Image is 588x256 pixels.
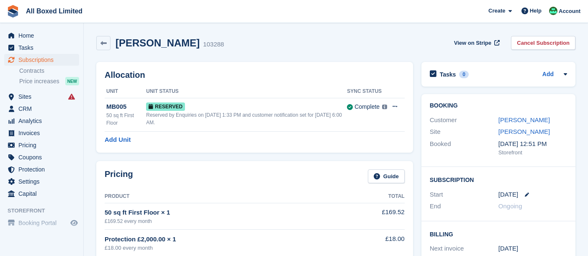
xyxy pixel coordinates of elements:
[18,30,69,41] span: Home
[146,102,185,111] span: Reserved
[18,139,69,151] span: Pricing
[4,54,79,66] a: menu
[146,111,347,126] div: Reserved by Enquiries on [DATE] 1:33 PM and customer notification set for [DATE] 6:00 AM.
[105,208,349,218] div: 50 sq ft First Floor × 1
[530,7,542,15] span: Help
[7,5,19,18] img: stora-icon-8386f47178a22dfd0bd8f6a31ec36ba5ce8667c1dd55bd0f319d3a0aa187defe.svg
[349,190,405,203] th: Total
[4,139,79,151] a: menu
[498,116,550,123] a: [PERSON_NAME]
[511,36,575,50] a: Cancel Subscription
[4,188,79,200] a: menu
[18,103,69,115] span: CRM
[4,151,79,163] a: menu
[18,42,69,54] span: Tasks
[18,188,69,200] span: Capital
[354,102,380,111] div: Complete
[68,93,75,100] i: Smart entry sync failures have occurred
[19,67,79,75] a: Contracts
[105,190,349,203] th: Product
[18,54,69,66] span: Subscriptions
[451,36,501,50] a: View on Stripe
[4,91,79,102] a: menu
[4,176,79,187] a: menu
[18,164,69,175] span: Protection
[440,71,456,78] h2: Tasks
[430,127,498,137] div: Site
[116,37,200,49] h2: [PERSON_NAME]
[105,169,133,183] h2: Pricing
[4,115,79,127] a: menu
[430,102,567,109] h2: Booking
[18,217,69,229] span: Booking Portal
[8,207,83,215] span: Storefront
[498,148,567,157] div: Storefront
[4,103,79,115] a: menu
[23,4,86,18] a: All Boxed Limited
[105,235,349,244] div: Protection £2,000.00 × 1
[498,244,567,253] div: [DATE]
[146,85,347,98] th: Unit Status
[19,77,79,86] a: Price increases NEW
[549,7,557,15] img: Enquiries
[105,85,146,98] th: Unit
[498,128,550,135] a: [PERSON_NAME]
[4,30,79,41] a: menu
[105,70,405,80] h2: Allocation
[430,244,498,253] div: Next invoice
[347,85,387,98] th: Sync Status
[4,217,79,229] a: menu
[454,39,491,47] span: View on Stripe
[4,164,79,175] a: menu
[203,40,224,49] div: 103288
[498,190,518,200] time: 2025-08-25 00:00:00 UTC
[4,42,79,54] a: menu
[430,139,498,157] div: Booked
[18,176,69,187] span: Settings
[65,77,79,85] div: NEW
[18,91,69,102] span: Sites
[18,127,69,139] span: Invoices
[105,218,349,225] div: £169.52 every month
[459,71,469,78] div: 0
[382,105,387,110] img: icon-info-grey-7440780725fd019a000dd9b08b2336e03edf1995a4989e88bcd33f0948082b44.svg
[105,135,131,145] a: Add Unit
[430,115,498,125] div: Customer
[105,244,349,252] div: £18.00 every month
[430,190,498,200] div: Start
[430,230,567,238] h2: Billing
[19,77,59,85] span: Price increases
[559,7,580,15] span: Account
[106,112,146,127] div: 50 sq ft First Floor
[488,7,505,15] span: Create
[106,102,146,112] div: MB005
[18,151,69,163] span: Coupons
[368,169,405,183] a: Guide
[69,218,79,228] a: Preview store
[542,70,554,79] a: Add
[498,202,522,210] span: Ongoing
[4,127,79,139] a: menu
[18,115,69,127] span: Analytics
[349,203,405,229] td: £169.52
[430,202,498,211] div: End
[498,139,567,149] div: [DATE] 12:51 PM
[430,175,567,184] h2: Subscription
